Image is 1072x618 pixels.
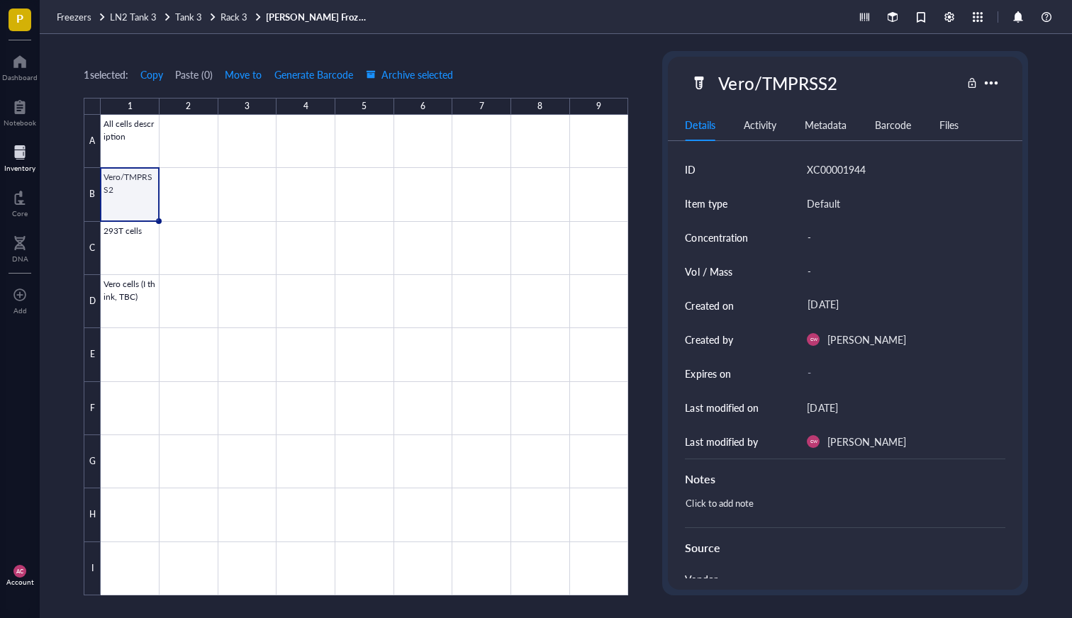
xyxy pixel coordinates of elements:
div: F [84,382,101,435]
a: Inventory [4,141,35,172]
div: E [84,328,101,381]
div: Account [6,578,34,586]
div: 9 [596,98,601,115]
div: Notebook [4,118,36,127]
div: [DATE] [807,399,837,416]
div: Barcode [875,117,911,133]
div: - [801,564,999,594]
div: Core [12,209,28,218]
div: Created by [685,332,732,347]
div: B [84,168,101,221]
div: Activity [744,117,776,133]
a: DNA [12,232,28,263]
div: Add [13,306,27,315]
div: Last modified by [685,434,757,449]
div: Metadata [805,117,847,133]
div: A [84,115,101,168]
span: CW [810,439,817,444]
div: Vol / Mass [685,264,732,279]
div: Concentration [685,230,747,245]
a: Core [12,186,28,218]
div: [PERSON_NAME] [827,433,905,450]
a: Dashboard [2,50,38,82]
div: - [801,257,999,286]
div: XC00001944 [807,161,865,178]
div: [PERSON_NAME] [827,331,905,348]
div: 1 selected: [84,67,128,82]
div: C [84,222,101,275]
div: Expires on [685,366,730,381]
div: Click to add note [679,493,999,527]
div: 4 [303,98,308,115]
div: Dashboard [2,73,38,82]
div: Last modified on [685,400,758,415]
div: Inventory [4,164,35,172]
span: CW [810,337,817,342]
button: Archive selected [365,63,454,86]
div: Item type [685,196,727,211]
span: Copy [140,69,163,80]
div: 1 [128,98,133,115]
div: DNA [12,254,28,263]
span: Tank 3 [175,10,202,23]
div: D [84,275,101,328]
a: [PERSON_NAME] Frozen Cells 293Ts [266,11,372,23]
div: Created on [685,298,733,313]
a: LN2 Tank 3 [110,11,172,23]
span: LN2 Tank 3 [110,10,157,23]
div: Vero/TMPRSS2 [712,68,843,98]
div: - [801,223,999,252]
div: [DATE] [801,293,999,318]
div: I [84,542,101,595]
span: Generate Barcode [274,69,353,80]
a: Freezers [57,11,107,23]
div: Details [685,117,715,133]
span: Rack 3 [220,10,247,23]
div: H [84,488,101,541]
div: 8 [537,98,542,115]
div: 3 [245,98,250,115]
div: ID [685,162,696,177]
button: Generate Barcode [274,63,354,86]
span: Move to [225,69,262,80]
button: Paste (0) [175,63,213,86]
span: P [16,9,23,27]
div: Default [807,195,839,212]
div: Notes [685,471,1005,488]
button: Copy [140,63,164,86]
div: 2 [186,98,191,115]
div: 7 [479,98,484,115]
button: Move to [224,63,262,86]
span: AC [16,568,24,574]
a: Tank 3Rack 3 [175,11,263,23]
span: Freezers [57,10,91,23]
div: - [801,361,999,386]
div: Files [939,117,959,133]
div: 6 [420,98,425,115]
a: Notebook [4,96,36,127]
span: Archive selected [366,69,453,80]
div: Source [685,539,1005,556]
div: Vendor [685,571,717,587]
div: 5 [362,98,367,115]
div: G [84,435,101,488]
